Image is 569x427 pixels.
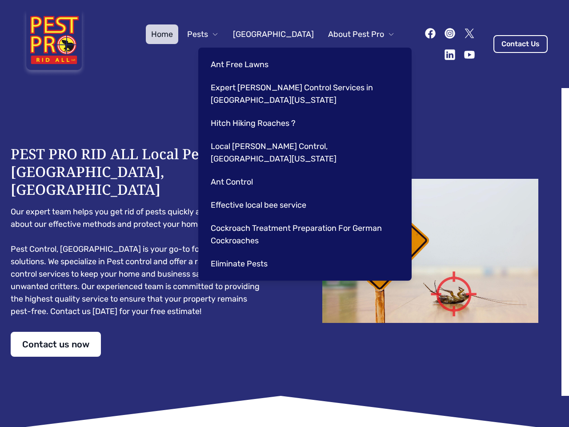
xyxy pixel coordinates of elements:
a: Hitch Hiking Roaches ? [205,113,401,133]
button: About Pest Pro [323,24,400,44]
img: Dead cockroach on floor with caution sign pest control [302,179,558,323]
button: Pests [182,24,224,44]
button: Pest Control Community B2B [196,44,325,64]
a: [GEOGRAPHIC_DATA] [228,24,319,44]
a: Home [146,24,178,44]
a: Ant Free Lawns [205,55,401,74]
img: Pest Pro Rid All [21,11,87,77]
pre: Our expert team helps you get rid of pests quickly and safely. Learn about our effective methods ... [11,205,267,318]
a: Contact [360,44,400,64]
h1: PEST PRO RID ALL Local Pest Control [GEOGRAPHIC_DATA], [GEOGRAPHIC_DATA] [11,145,267,198]
a: Expert [PERSON_NAME] Control Services in [GEOGRAPHIC_DATA][US_STATE] [205,78,401,110]
a: Local [PERSON_NAME] Control, [GEOGRAPHIC_DATA][US_STATE] [205,137,401,169]
a: Effective local bee service [205,195,401,215]
a: Ant Control [205,172,401,192]
a: Contact us now [11,332,101,357]
span: About Pest Pro [328,28,384,40]
a: Cockroach Treatment Preparation For German Cockroaches [205,218,401,250]
a: Eliminate Pests [205,254,401,274]
a: Contact Us [493,35,548,53]
a: Blog [329,44,356,64]
span: Pests [187,28,208,40]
